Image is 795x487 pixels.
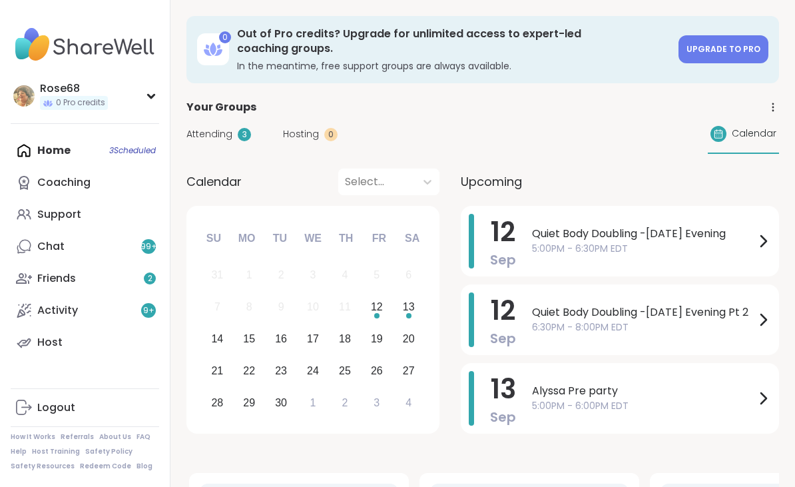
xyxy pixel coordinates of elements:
[219,31,231,43] div: 0
[331,388,360,417] div: Choose Thursday, October 2nd, 2025
[37,239,65,254] div: Chat
[299,292,328,321] div: Not available Wednesday, September 10th, 2025
[398,223,427,252] div: Sa
[37,400,75,415] div: Logout
[374,394,380,412] div: 3
[491,213,515,250] span: 12
[99,432,131,442] a: About Us
[331,324,360,353] div: Choose Thursday, September 18th, 2025
[342,266,348,284] div: 4
[278,266,284,284] div: 2
[403,298,415,316] div: 13
[203,388,232,417] div: Choose Sunday, September 28th, 2025
[491,292,515,329] span: 12
[371,362,383,380] div: 26
[310,394,316,412] div: 1
[283,127,319,141] span: Hosting
[371,330,383,348] div: 19
[11,392,159,424] a: Logout
[371,298,383,316] div: 12
[37,335,63,350] div: Host
[232,223,261,252] div: Mo
[307,362,319,380] div: 24
[532,304,755,320] span: Quiet Body Doubling -[DATE] Evening Pt 2
[203,324,232,353] div: Choose Sunday, September 14th, 2025
[211,362,223,380] div: 21
[186,173,242,191] span: Calendar
[11,326,159,358] a: Host
[11,167,159,199] a: Coaching
[11,432,55,442] a: How It Works
[246,266,252,284] div: 1
[405,266,411,284] div: 6
[203,261,232,290] div: Not available Sunday, August 31st, 2025
[267,292,296,321] div: Not available Tuesday, September 9th, 2025
[678,35,768,63] a: Upgrade to Pro
[331,261,360,290] div: Not available Thursday, September 4th, 2025
[339,298,351,316] div: 11
[235,356,264,385] div: Choose Monday, September 22nd, 2025
[405,394,411,412] div: 4
[143,305,154,316] span: 9 +
[298,223,328,252] div: We
[403,362,415,380] div: 27
[364,223,394,252] div: Fr
[324,128,338,141] div: 0
[136,462,152,471] a: Blog
[37,175,91,190] div: Coaching
[307,298,319,316] div: 10
[56,97,105,109] span: 0 Pro credits
[11,21,159,68] img: ShareWell Nav Logo
[237,59,670,73] h3: In the meantime, free support groups are always available.
[332,223,361,252] div: Th
[394,356,423,385] div: Choose Saturday, September 27th, 2025
[299,324,328,353] div: Choose Wednesday, September 17th, 2025
[299,261,328,290] div: Not available Wednesday, September 3rd, 2025
[11,462,75,471] a: Safety Resources
[37,303,78,318] div: Activity
[310,266,316,284] div: 3
[403,330,415,348] div: 20
[85,447,132,456] a: Safety Policy
[307,330,319,348] div: 17
[201,259,424,418] div: month 2025-09
[362,356,391,385] div: Choose Friday, September 26th, 2025
[265,223,294,252] div: Tu
[532,226,755,242] span: Quiet Body Doubling -[DATE] Evening
[186,99,256,115] span: Your Groups
[186,127,232,141] span: Attending
[267,388,296,417] div: Choose Tuesday, September 30th, 2025
[532,320,755,334] span: 6:30PM - 8:00PM EDT
[237,27,670,57] h3: Out of Pro credits? Upgrade for unlimited access to expert-led coaching groups.
[203,292,232,321] div: Not available Sunday, September 7th, 2025
[299,388,328,417] div: Choose Wednesday, October 1st, 2025
[339,362,351,380] div: 25
[342,394,348,412] div: 2
[203,356,232,385] div: Choose Sunday, September 21st, 2025
[490,408,516,426] span: Sep
[339,330,351,348] div: 18
[199,223,228,252] div: Su
[299,356,328,385] div: Choose Wednesday, September 24th, 2025
[275,362,287,380] div: 23
[246,298,252,316] div: 8
[267,324,296,353] div: Choose Tuesday, September 16th, 2025
[275,330,287,348] div: 16
[11,294,159,326] a: Activity9+
[278,298,284,316] div: 9
[362,324,391,353] div: Choose Friday, September 19th, 2025
[532,383,755,399] span: Alyssa Pre party
[37,207,81,222] div: Support
[362,292,391,321] div: Choose Friday, September 12th, 2025
[331,292,360,321] div: Not available Thursday, September 11th, 2025
[243,394,255,412] div: 29
[11,447,27,456] a: Help
[235,261,264,290] div: Not available Monday, September 1st, 2025
[140,241,157,252] span: 99 +
[243,330,255,348] div: 15
[80,462,131,471] a: Redeem Code
[394,292,423,321] div: Choose Saturday, September 13th, 2025
[148,273,152,284] span: 2
[362,388,391,417] div: Choose Friday, October 3rd, 2025
[214,298,220,316] div: 7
